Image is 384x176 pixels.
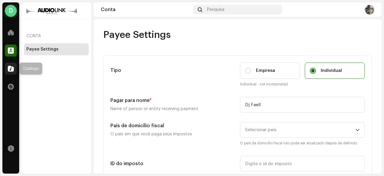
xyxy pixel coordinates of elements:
[110,122,235,129] h5: País de domicílio fiscal
[240,140,365,146] small: O país de domicílio fiscal não pode ser atualizado depois de definido.
[240,156,365,171] input: Digite o id do imposto
[240,97,365,113] input: Digite o nome
[103,29,171,41] span: Payee Settings
[321,67,342,74] span: Individual
[110,131,235,138] p: O país em que você paga seus impostos
[245,122,355,137] span: Selecionar país
[355,122,360,137] div: dropdown trigger
[365,5,374,14] img: 6cca4438-b263-425b-9086-05ada1dd3b35
[110,160,235,167] h5: ID do imposto
[24,29,89,43] re-a-nav-header: Conta
[256,67,275,74] span: Empresa
[110,97,235,104] h5: Pagar para nome
[110,105,235,113] p: Name of person or entity receiving payment
[240,81,365,87] small: Individual - not incorporated.
[110,67,235,74] h5: Tipo
[245,128,277,132] span: Selecionar país
[5,5,17,17] div: D
[207,7,224,12] span: Pesquisa
[24,43,89,55] re-m-nav-item: Payee Settings
[101,7,190,12] div: Conta
[26,47,58,52] div: Payee Settings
